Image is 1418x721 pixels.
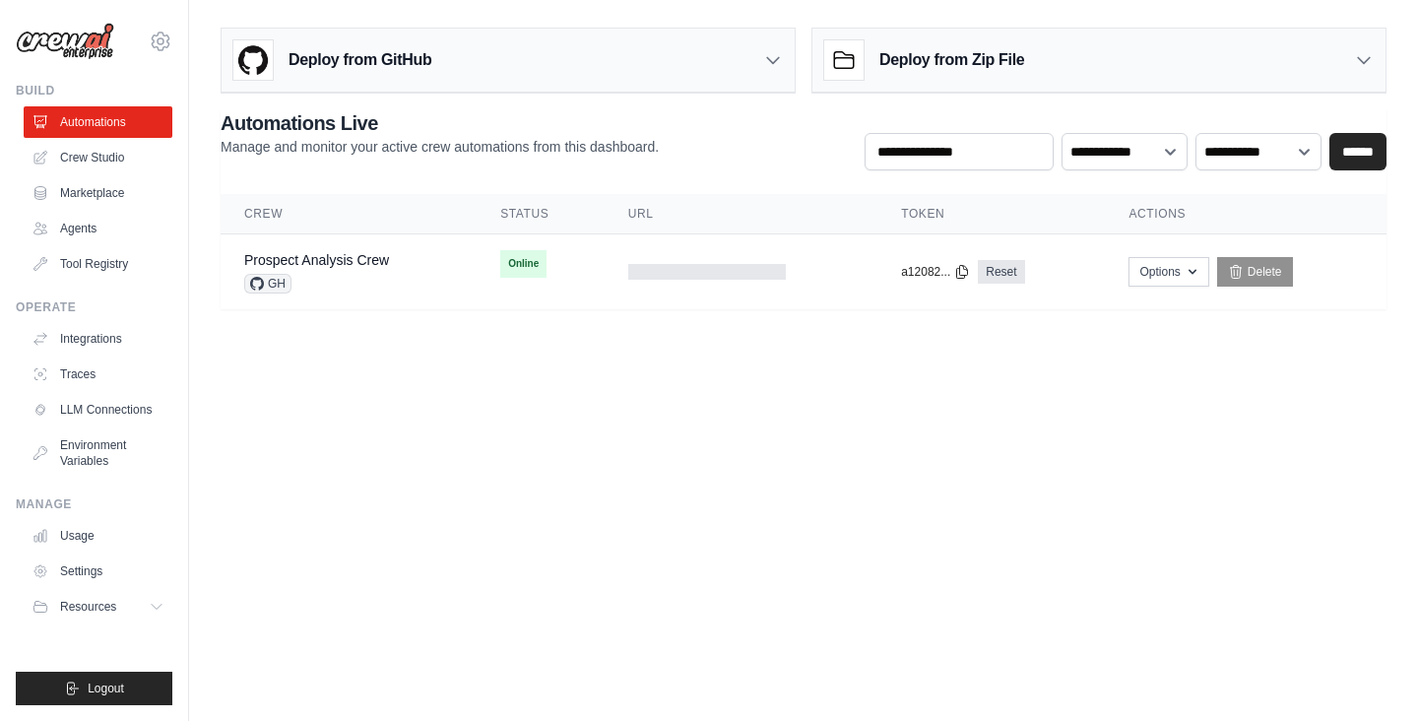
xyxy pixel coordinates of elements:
th: Token [877,194,1105,234]
h3: Deploy from GitHub [289,48,431,72]
span: Online [500,250,547,278]
span: Logout [88,681,124,696]
img: Logo [16,23,114,60]
th: Actions [1105,194,1386,234]
th: Status [477,194,605,234]
a: Reset [978,260,1024,284]
a: Traces [24,359,172,390]
a: Agents [24,213,172,244]
a: Settings [24,556,172,587]
p: Manage and monitor your active crew automations from this dashboard. [221,137,659,157]
span: Resources [60,599,116,615]
th: URL [605,194,877,234]
a: Delete [1217,257,1293,287]
a: Environment Variables [24,429,172,477]
span: GH [244,274,291,294]
h2: Automations Live [221,109,659,137]
a: Crew Studio [24,142,172,173]
a: Marketplace [24,177,172,209]
a: Prospect Analysis Crew [244,252,389,268]
button: a12082... [901,264,970,280]
div: Widget de chat [1320,626,1418,721]
div: Manage [16,496,172,512]
a: Integrations [24,323,172,355]
th: Crew [221,194,477,234]
div: Operate [16,299,172,315]
a: LLM Connections [24,394,172,426]
button: Resources [24,591,172,623]
a: Automations [24,106,172,138]
h3: Deploy from Zip File [879,48,1024,72]
button: Logout [16,672,172,705]
a: Usage [24,520,172,552]
a: Tool Registry [24,248,172,280]
img: GitHub Logo [233,40,273,80]
button: Options [1128,257,1208,287]
div: Build [16,83,172,98]
iframe: Chat Widget [1320,626,1418,721]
